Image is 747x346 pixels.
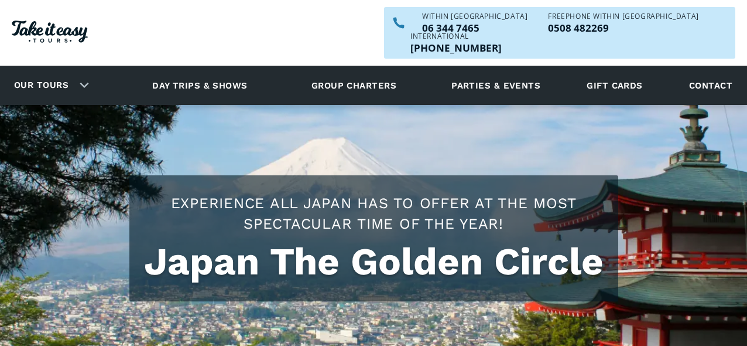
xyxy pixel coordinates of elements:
h1: Japan The Golden Circle [141,240,606,284]
a: Call us within NZ on 063447465 [422,23,527,33]
p: 0508 482269 [548,23,698,33]
div: International [410,33,502,40]
div: Freephone WITHIN [GEOGRAPHIC_DATA] [548,13,698,20]
a: Our tours [5,72,77,99]
img: Take it easy Tours logo [12,21,88,43]
a: Parties & events [446,69,546,101]
p: 06 344 7465 [422,23,527,33]
a: Group charters [297,69,411,101]
div: WITHIN [GEOGRAPHIC_DATA] [422,13,527,20]
p: [PHONE_NUMBER] [410,43,502,53]
a: Gift cards [581,69,649,101]
a: Call us freephone within NZ on 0508482269 [548,23,698,33]
h2: Experience all Japan has to offer at the most spectacular time of the year! [141,193,606,234]
a: Homepage [12,15,88,52]
a: Call us outside of NZ on +6463447465 [410,43,502,53]
a: Day trips & shows [138,69,262,101]
a: Contact [683,69,738,101]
